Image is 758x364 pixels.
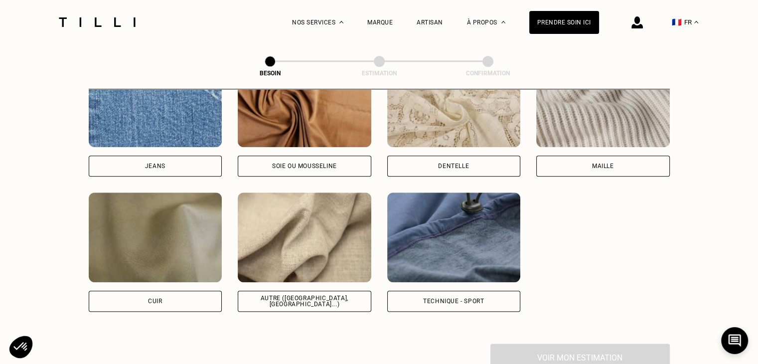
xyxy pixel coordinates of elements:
[501,21,505,23] img: Menu déroulant à propos
[423,298,484,304] div: Technique - Sport
[694,21,698,23] img: menu déroulant
[438,163,469,169] div: Dentelle
[672,17,682,27] span: 🇫🇷
[246,295,363,307] div: Autre ([GEOGRAPHIC_DATA], [GEOGRAPHIC_DATA]...)
[387,192,521,282] img: Tilli retouche vos vêtements en Technique - Sport
[272,163,337,169] div: Soie ou mousseline
[631,16,643,28] img: icône connexion
[148,298,162,304] div: Cuir
[55,17,139,27] img: Logo du service de couturière Tilli
[89,57,222,147] img: Tilli retouche vos vêtements en Jeans
[536,57,670,147] img: Tilli retouche vos vêtements en Maille
[339,21,343,23] img: Menu déroulant
[238,57,371,147] img: Tilli retouche vos vêtements en Soie ou mousseline
[438,70,538,77] div: Confirmation
[367,19,393,26] a: Marque
[329,70,429,77] div: Estimation
[145,163,165,169] div: Jeans
[417,19,443,26] a: Artisan
[529,11,599,34] a: Prendre soin ici
[238,192,371,282] img: Tilli retouche vos vêtements en Autre (coton, jersey...)
[387,57,521,147] img: Tilli retouche vos vêtements en Dentelle
[220,70,320,77] div: Besoin
[89,192,222,282] img: Tilli retouche vos vêtements en Cuir
[592,163,614,169] div: Maille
